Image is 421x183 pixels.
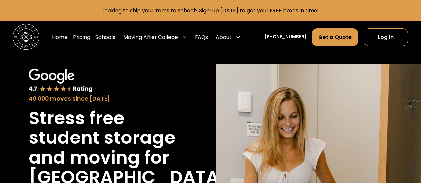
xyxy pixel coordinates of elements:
[95,28,115,46] a: Schools
[13,24,39,50] img: Storage Scholars main logo
[29,69,93,93] img: Google 4.7 star rating
[29,94,176,103] div: 40,000 moves since [DATE]
[29,108,176,167] h1: Stress free student storage and moving for
[195,28,208,46] a: FAQs
[264,34,307,41] a: [PHONE_NUMBER]
[213,28,243,46] div: About
[216,33,232,41] div: About
[73,28,90,46] a: Pricing
[364,28,408,46] a: Log In
[312,28,358,46] a: Get a Quote
[52,28,68,46] a: Home
[102,7,319,14] a: Looking to ship your items to school? Sign-up [DATE] to get your FREE boxes in time!
[123,33,178,41] div: Moving After College
[121,28,190,46] div: Moving After College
